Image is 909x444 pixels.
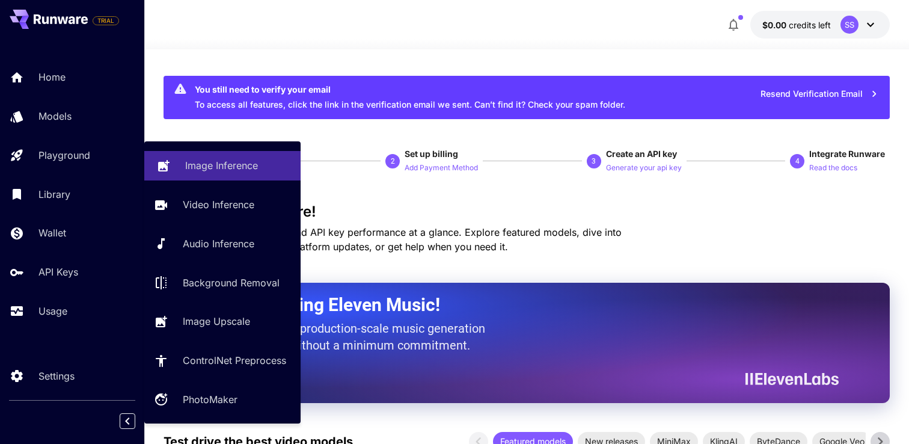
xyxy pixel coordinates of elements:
[31,31,85,41] div: Domain: [URL]
[144,385,301,415] a: PhotoMaker
[183,314,250,328] p: Image Upscale
[194,320,494,354] p: The only way to get production-scale music generation from Eleven Labs without a minimum commitment.
[840,16,858,34] div: SS
[183,392,237,407] p: PhotoMaker
[164,226,622,253] span: Check out your usage stats and API key performance at a glance. Explore featured models, dive int...
[391,156,395,167] p: 2
[183,197,254,212] p: Video Inference
[183,353,286,368] p: ControlNet Preprocess
[38,369,75,383] p: Settings
[144,268,301,297] a: Background Removal
[38,304,67,318] p: Usage
[34,19,59,29] div: v 4.0.25
[38,187,70,202] p: Library
[19,19,29,29] img: logo_orange.svg
[144,229,301,259] a: Audio Inference
[38,109,72,123] p: Models
[194,294,830,316] h2: Now Supporting Eleven Music!
[144,307,301,336] a: Image Upscale
[38,148,90,162] p: Playground
[405,162,478,174] p: Add Payment Method
[195,83,625,96] div: You still need to verify your email
[809,162,857,174] p: Read the docs
[789,20,831,30] span: credits left
[164,203,890,220] h3: Welcome to Runware!
[19,31,29,41] img: website_grey.svg
[46,71,108,79] div: Domain Overview
[93,13,119,28] span: Add your payment card to enable full platform functionality.
[93,16,118,25] span: TRIAL
[144,346,301,375] a: ControlNet Preprocess
[795,156,800,167] p: 4
[144,151,301,180] a: Image Inference
[32,70,42,79] img: tab_domain_overview_orange.svg
[38,226,66,240] p: Wallet
[405,149,458,159] span: Set up billing
[38,70,66,84] p: Home
[606,149,677,159] span: Create an API key
[606,162,682,174] p: Generate your api key
[129,410,144,432] div: Collapse sidebar
[120,413,135,429] button: Collapse sidebar
[750,11,890,39] button: $0.00
[120,70,129,79] img: tab_keywords_by_traffic_grey.svg
[754,82,885,106] button: Resend Verification Email
[762,19,831,31] div: $0.00
[762,20,789,30] span: $0.00
[133,71,203,79] div: Keywords by Traffic
[809,149,885,159] span: Integrate Runware
[183,276,280,290] p: Background Removal
[592,156,596,167] p: 3
[38,265,78,279] p: API Keys
[183,236,254,251] p: Audio Inference
[185,158,258,173] p: Image Inference
[144,190,301,220] a: Video Inference
[195,79,625,116] div: To access all features, click the link in the verification email we sent. Can’t find it? Check yo...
